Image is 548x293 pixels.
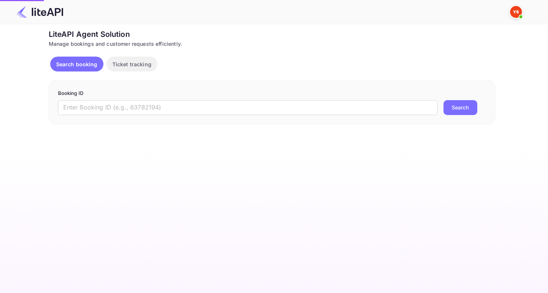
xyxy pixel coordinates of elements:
[58,100,438,115] input: Enter Booking ID (e.g., 63782194)
[49,40,495,48] div: Manage bookings and customer requests efficiently.
[510,6,522,18] img: Yandex Support
[56,60,97,68] p: Search booking
[16,6,63,18] img: LiteAPI Logo
[49,29,495,40] div: LiteAPI Agent Solution
[112,60,151,68] p: Ticket tracking
[443,100,477,115] button: Search
[58,90,486,97] p: Booking ID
